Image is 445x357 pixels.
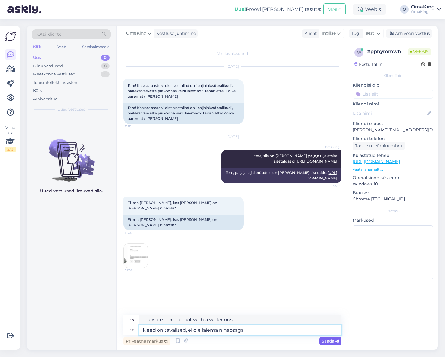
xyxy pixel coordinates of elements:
[128,83,236,99] font: Tere! Kas saabaste vildist sisetallad on "paljajalusõbralikud", näiteks varvaste piirkonnas veidi...
[355,143,403,148] font: Taotle telefoninumbrit
[353,82,380,88] font: Kliendisildid
[125,124,132,128] font: 11:52
[403,7,406,11] font: O
[367,49,370,54] font: #
[353,90,433,99] input: Lisa silt
[327,7,342,12] font: Meilid
[246,6,321,12] font: Proovi [PERSON_NAME] tasuta:
[353,181,378,187] font: Windows 10
[33,80,79,85] font: Tehisintellekti assistent
[129,318,134,322] font: en
[57,107,85,111] font: Uued vestlused
[357,50,361,55] font: w
[57,44,66,49] font: Veeb
[125,268,132,272] font: 11:36
[33,55,41,60] font: Uus
[226,170,327,175] font: Tere, paljajalu jalanõudele on [PERSON_NAME] sisetaldu.
[139,315,341,325] textarea: They are normal, not with a wider nose.
[359,62,382,67] font: Eesti, Tallin
[353,136,385,141] font: Kliendi telefon
[411,9,428,14] font: OmaKing
[254,154,338,163] font: tere, siis on [PERSON_NAME] paljajalu jalatsite sisetaldasid.
[353,110,426,117] input: Lisa nimi
[353,196,405,202] font: Chrome [TECHNICAL_ID]
[325,145,340,149] font: OmaKing
[365,6,381,12] font: Veebis
[33,72,76,76] font: Meeskonna vestlused
[226,134,239,139] font: [DATE]
[124,244,148,268] img: Manus
[104,55,107,60] font: 0
[37,32,61,37] font: Otsi kliente
[353,101,379,107] font: Kliendi nimi
[130,328,134,332] font: jt
[104,72,107,76] font: 0
[353,167,383,172] font: Vaata lähemalt ...
[366,30,375,36] font: eesti
[126,338,163,344] font: Privaatne märkus
[304,31,317,36] font: Klient
[125,231,132,235] font: 11:36
[353,218,374,223] font: Märkused
[411,4,435,10] font: OmaKing
[413,49,429,54] font: Veebis
[322,30,336,36] font: Inglise
[226,64,239,69] font: [DATE]
[383,73,403,78] font: Kliendiinfo
[323,3,346,15] button: Meilid
[234,6,246,12] font: Uus!
[217,51,248,56] font: Vestlus alustatud
[157,31,196,36] font: vestluse juhtimine
[353,159,400,164] a: [URL][DOMAIN_NAME]
[333,184,340,188] font: 9:20
[128,200,218,210] font: Ei, ma [PERSON_NAME], kas [PERSON_NAME] on [PERSON_NAME] ninaosa?
[7,147,9,151] font: 2
[370,49,401,54] font: pphymmwb
[295,159,337,163] a: [URL][DOMAIN_NAME]
[322,338,334,344] font: Saada
[128,105,235,121] font: Tere! Kas saabaste vildist sisetallad on "paljajalusõbralikud", näiteks varvaste piirkonna veidi ...
[353,190,369,195] font: Brauser
[128,217,218,227] font: Ei, ma [PERSON_NAME], kas [PERSON_NAME] on [PERSON_NAME] ninaosa?
[33,63,63,68] font: Minu vestlused
[9,147,14,151] font: / 3
[395,31,430,36] font: Arhiveeri vestlus
[33,96,58,101] font: Arhiveeritud
[33,44,42,49] font: Kõik
[353,153,390,158] font: Külastatud lehed
[82,44,110,49] font: Sotsiaalmeedia
[27,128,116,182] img: Vestlusi pole
[5,125,15,135] font: Vaata siia
[385,209,400,213] font: Lisatasu
[411,5,441,14] a: OmaKingOmaKing
[353,175,399,180] font: Operatsioonisüsteem
[126,30,147,36] font: OmaKing
[139,325,341,335] textarea: Need on tavalised, ei ole laiema ninaosaga
[40,188,103,194] font: Uued vestlused ilmuvad siia.
[353,121,383,126] font: Kliendi e-post
[33,88,42,93] font: Kõik
[104,63,107,68] font: 8
[351,31,360,36] font: Tugi
[5,31,16,42] img: Askly logo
